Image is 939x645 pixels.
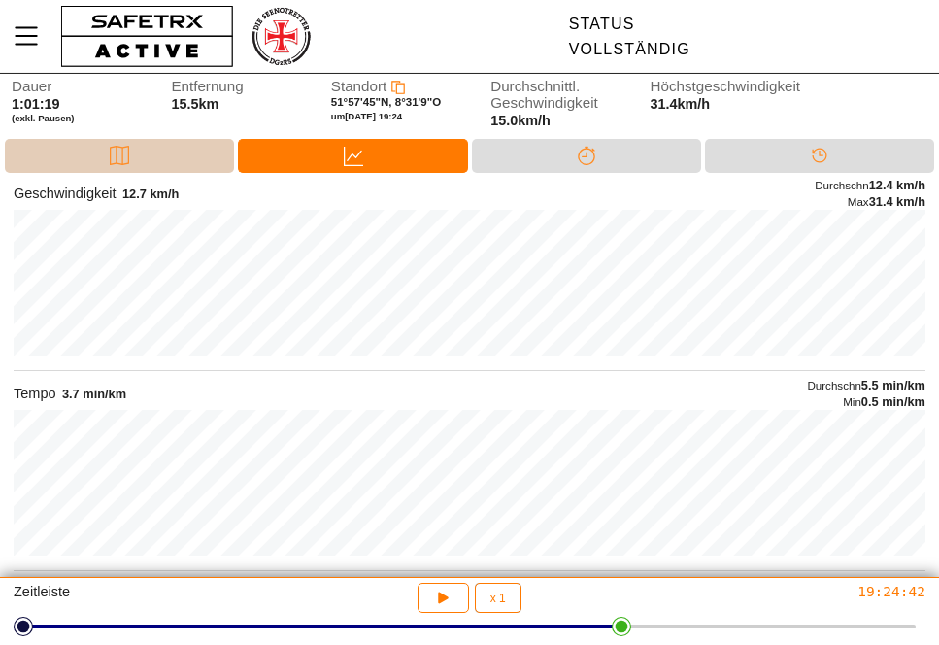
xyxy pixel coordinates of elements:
div: Durchschn [807,378,925,394]
div: Timeline [705,139,934,173]
span: 1:01:19 [12,96,60,112]
span: Standort [331,78,386,94]
img: RescueLogo.png [250,5,312,68]
div: Geschwindigkeit [14,185,117,203]
div: Durchschn [815,178,925,194]
span: um [DATE] 19:24 [331,111,402,121]
span: Durchschnittl. Geschwindigkeit [490,79,615,111]
button: x 1 [475,583,521,613]
span: (exkl. Pausen) [12,113,136,124]
span: Dauer [12,79,136,95]
span: 51°57'45"N, 8°31'9"O [331,96,441,108]
span: Entfernung [171,79,295,95]
div: Vollständig [569,41,690,58]
div: Karte [5,139,234,173]
div: Min [807,394,925,411]
span: 31.4 km/h [869,194,925,209]
div: Daten [238,139,468,173]
span: 0.5 min/km [861,394,925,409]
div: 19:24:42 [624,583,925,601]
div: Trennung [472,139,701,173]
span: 15.0km/h [490,113,551,128]
div: 12.7 km/h [122,187,179,203]
span: 15.5km [171,96,218,112]
span: Höchstgeschwindigkeit [651,79,775,95]
div: 3.7 min/km [62,387,126,403]
div: Tempo [14,385,56,403]
span: 12.4 km/h [869,178,925,192]
div: Zeitleiste [14,583,315,613]
span: 31.4km/h [651,96,711,112]
span: 5.5 min/km [861,378,925,392]
span: x 1 [490,593,506,604]
div: Max [815,194,925,211]
div: Status [569,16,690,33]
